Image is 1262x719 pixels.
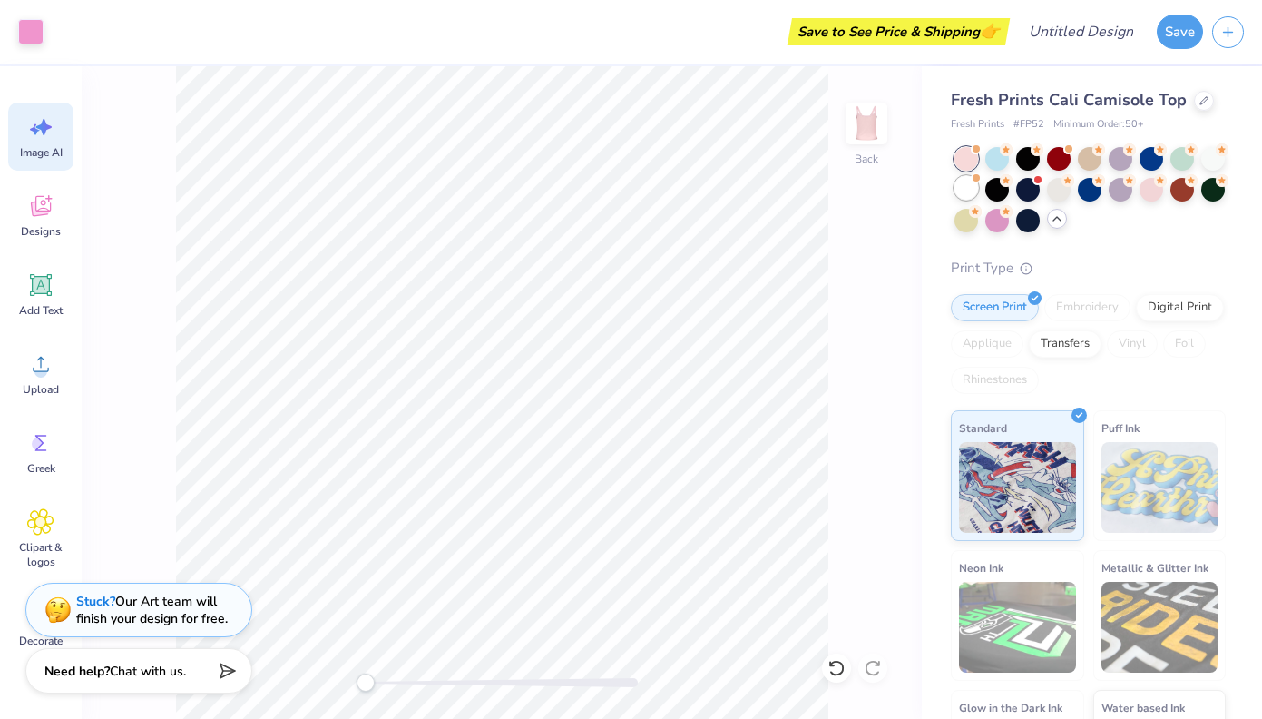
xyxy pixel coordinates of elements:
div: Embroidery [1044,294,1130,321]
button: Save [1157,15,1203,49]
span: Neon Ink [959,558,1003,577]
span: Fresh Prints [951,117,1004,133]
span: # FP52 [1013,117,1044,133]
span: Greek [27,461,55,476]
img: Standard [959,442,1076,533]
span: Image AI [20,145,63,160]
img: Puff Ink [1101,442,1218,533]
span: Standard [959,419,1007,438]
div: Accessibility label [357,674,375,692]
img: Back [848,105,885,142]
strong: Need help? [44,663,110,680]
div: Our Art team will finish your design for free. [76,593,228,627]
div: Applique [951,330,1023,358]
span: Chat with us. [110,663,186,680]
img: Metallic & Glitter Ink [1101,582,1218,673]
div: Vinyl [1107,330,1158,358]
div: Save to See Price & Shipping [792,18,1005,45]
div: Digital Print [1136,294,1224,321]
div: Back [855,151,878,167]
div: Rhinestones [951,367,1039,394]
span: Minimum Order: 50 + [1053,117,1144,133]
strong: Stuck? [76,593,115,610]
div: Screen Print [951,294,1039,321]
span: Water based Ink [1101,698,1185,717]
span: Metallic & Glitter Ink [1101,558,1208,577]
span: 👉 [980,20,1000,42]
div: Transfers [1029,330,1101,358]
div: Foil [1163,330,1206,358]
span: Decorate [19,634,63,648]
img: Neon Ink [959,582,1076,673]
span: Designs [21,224,61,239]
span: Fresh Prints Cali Camisole Top [951,89,1187,111]
span: Clipart & logos [11,540,71,569]
div: Print Type [951,258,1226,279]
span: Puff Ink [1101,419,1140,438]
input: Untitled Design [1014,14,1148,50]
span: Glow in the Dark Ink [959,698,1062,717]
span: Upload [23,382,59,397]
span: Add Text [19,303,63,318]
